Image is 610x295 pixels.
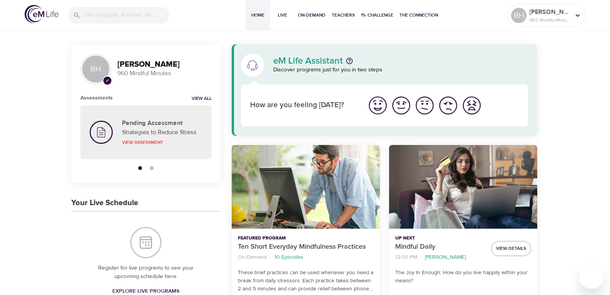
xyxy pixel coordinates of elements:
button: I'm feeling good [389,94,413,117]
p: Ten Short Everyday Mindfulness Practices [238,242,374,252]
p: The Joy In Enough: How do you live happily within your means? [395,269,531,285]
p: 960 Mindful Minutes [117,69,212,78]
nav: breadcrumb [238,252,374,263]
p: 960 Mindful Minutes [530,17,570,24]
p: On-Demand [238,253,267,261]
span: Live [273,11,292,19]
img: great [367,95,388,116]
h5: Pending Assessment [122,119,202,127]
button: I'm feeling great [366,94,389,117]
img: Your Live Schedule [130,227,161,258]
button: Mindful Daily [389,145,537,229]
a: View all notifications [192,96,212,102]
button: I'm feeling bad [436,94,460,117]
p: 12:00 PM [395,253,417,261]
li: · [420,252,422,263]
img: worst [461,95,482,116]
input: Find programs, teachers, etc... [84,7,169,24]
button: I'm feeling worst [460,94,483,117]
img: ok [414,95,435,116]
span: 1% Challenge [361,11,393,19]
li: · [270,252,271,263]
p: How are you feeling [DATE]? [250,100,357,111]
span: The Connection [399,11,438,19]
p: Strategies to Reduce Stress [122,128,202,137]
img: good [391,95,412,116]
p: Featured Program [238,235,374,242]
p: [PERSON_NAME] [425,253,466,261]
img: logo [25,5,58,23]
img: bad [438,95,459,116]
img: eM Life Assistant [246,59,259,71]
span: Teachers [332,11,355,19]
p: eM Life Assistant [273,56,343,66]
p: 10 Episodes [274,253,303,261]
p: Mindful Daily [395,242,485,252]
h3: [PERSON_NAME] [117,60,212,69]
button: I'm feeling ok [413,94,436,117]
p: [PERSON_NAME] [530,7,570,17]
p: Up Next [395,235,485,242]
span: View Details [496,244,526,253]
div: BH [511,8,526,23]
h3: Your Live Schedule [71,199,138,207]
nav: breadcrumb [395,252,485,263]
h6: Assessments [80,94,113,102]
p: View Assessment [122,139,202,146]
button: Ten Short Everyday Mindfulness Practices [232,145,380,229]
button: View Details [491,241,531,256]
p: These brief practices can be used whenever you need a break from daily stressors. Each practice t... [238,269,374,293]
span: On-Demand [298,11,326,19]
div: BH [80,54,111,84]
span: Home [249,11,267,19]
p: Discover programs just for you in two steps [273,66,528,74]
p: Register for live programs to see your upcoming schedule here. [87,264,206,281]
iframe: Button to launch messaging window [579,264,604,289]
